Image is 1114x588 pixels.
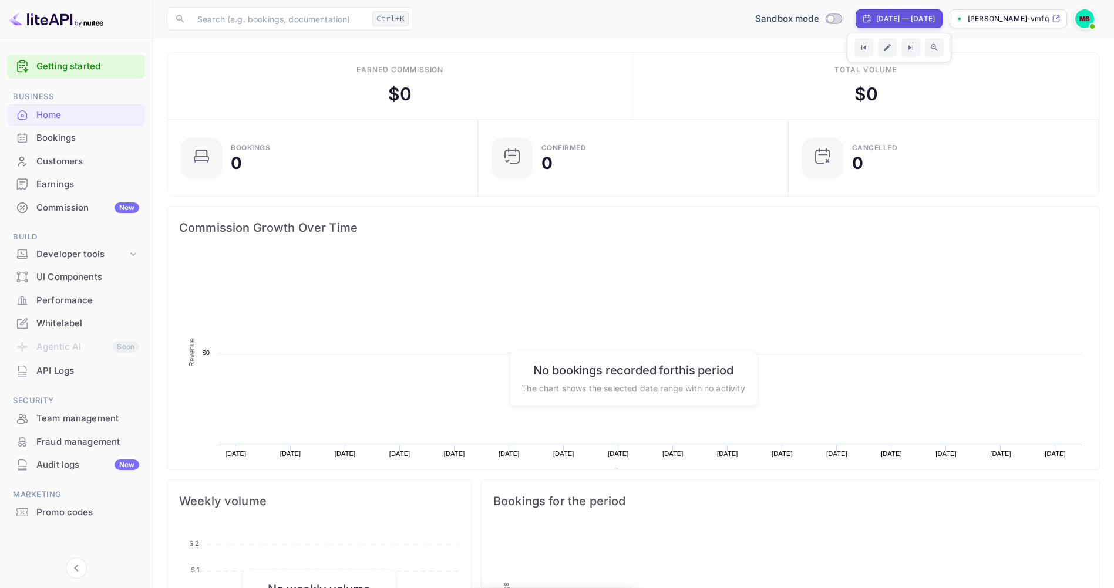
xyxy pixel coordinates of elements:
[9,9,103,28] img: LiteAPI logo
[36,435,139,449] div: Fraud management
[7,431,145,454] div: Fraud management
[202,349,210,356] text: $0
[188,338,196,367] text: Revenue
[750,12,846,26] div: Switch to Production mode
[834,65,897,75] div: Total volume
[179,218,1088,237] span: Commission Growth Over Time
[553,450,574,457] text: [DATE]
[36,131,139,145] div: Bookings
[876,13,935,24] div: [DATE] — [DATE]
[7,173,145,195] a: Earnings
[190,7,368,31] input: Search (e.g. bookings, documentation)
[335,450,356,457] text: [DATE]
[115,459,139,470] div: New
[7,197,145,218] a: CommissionNew
[356,65,443,75] div: Earned commission
[499,450,520,457] text: [DATE]
[36,506,139,519] div: Promo codes
[7,394,145,407] span: Security
[608,450,629,457] text: [DATE]
[7,501,145,523] a: Promo codes
[7,55,145,79] div: Getting started
[624,469,654,477] text: Revenue
[36,155,139,168] div: Customers
[36,294,139,307] div: Performance
[7,266,145,288] a: UI Components
[854,38,873,57] button: Go to previous time period
[115,202,139,213] div: New
[7,104,145,127] div: Home
[755,12,819,26] span: Sandbox mode
[7,454,145,475] a: Audit logsNew
[1045,450,1066,457] text: [DATE]
[7,90,145,103] span: Business
[36,178,139,191] div: Earnings
[717,450,738,457] text: [DATE]
[388,81,412,107] div: $ 0
[7,150,145,172] a: Customers
[7,360,145,381] a: API Logs
[179,492,459,511] span: Weekly volume
[389,450,410,457] text: [DATE]
[881,450,902,457] text: [DATE]
[493,492,1088,511] span: Bookings for the period
[280,450,301,457] text: [DATE]
[7,501,145,524] div: Promo codes
[7,104,145,126] a: Home
[541,144,587,151] div: Confirmed
[7,360,145,383] div: API Logs
[7,244,145,265] div: Developer tools
[231,144,270,151] div: Bookings
[521,381,745,394] p: The chart shows the selected date range with no activity
[36,364,139,378] div: API Logs
[662,450,684,457] text: [DATE]
[36,201,139,215] div: Commission
[7,173,145,196] div: Earnings
[7,407,145,430] div: Team management
[925,38,944,57] button: Zoom out time range
[36,271,139,284] div: UI Components
[852,155,863,171] div: 0
[189,539,199,548] tspan: $ 2
[36,109,139,122] div: Home
[7,127,145,150] div: Bookings
[1075,9,1094,28] img: Mark Bolduc
[7,454,145,477] div: Audit logsNew
[7,266,145,289] div: UI Components
[7,312,145,334] a: Whitelabel
[541,155,553,171] div: 0
[826,450,847,457] text: [DATE]
[36,248,127,261] div: Developer tools
[968,13,1049,24] p: [PERSON_NAME]-vmfqa.nuit...
[7,431,145,452] a: Fraud management
[901,38,920,57] button: Go to next time period
[7,231,145,244] span: Build
[7,127,145,148] a: Bookings
[521,363,745,377] h6: No bookings recorded for this period
[226,450,247,457] text: [DATE]
[7,150,145,173] div: Customers
[372,11,409,26] div: Ctrl+K
[7,312,145,335] div: Whitelabel
[36,458,139,472] div: Audit logs
[36,412,139,425] div: Team management
[7,289,145,311] a: Performance
[66,557,87,579] button: Collapse navigation
[935,450,957,457] text: [DATE]
[7,488,145,501] span: Marketing
[7,407,145,429] a: Team management
[36,317,139,330] div: Whitelabel
[7,289,145,312] div: Performance
[990,450,1011,457] text: [DATE]
[772,450,793,457] text: [DATE]
[36,60,139,73] a: Getting started
[444,450,465,457] text: [DATE]
[7,197,145,219] div: CommissionNew
[854,81,878,107] div: $ 0
[878,38,897,57] button: Edit date range
[231,155,242,171] div: 0
[191,566,199,574] tspan: $ 1
[852,144,898,151] div: CANCELLED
